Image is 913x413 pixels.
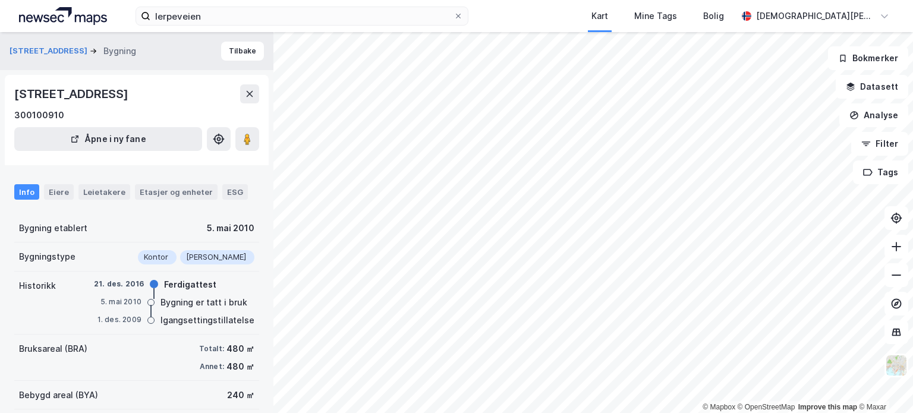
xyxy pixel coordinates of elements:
img: logo.a4113a55bc3d86da70a041830d287a7e.svg [19,7,107,25]
div: Leietakere [78,184,130,200]
button: Åpne i ny fane [14,127,202,151]
div: Info [14,184,39,200]
div: Eiere [44,184,74,200]
div: Bolig [703,9,724,23]
input: Søk på adresse, matrikkel, gårdeiere, leietakere eller personer [150,7,454,25]
button: Filter [851,132,908,156]
div: Mine Tags [634,9,677,23]
div: 5. mai 2010 [207,221,254,235]
div: 480 ㎡ [226,360,254,374]
div: 21. des. 2016 [94,279,144,289]
div: Ferdigattest [164,278,216,292]
div: Bruksareal (BRA) [19,342,87,356]
div: Bygning er tatt i bruk [160,295,247,310]
div: ESG [222,184,248,200]
div: 480 ㎡ [226,342,254,356]
button: [STREET_ADDRESS] [10,45,90,57]
button: Bokmerker [828,46,908,70]
button: Tags [853,160,908,184]
div: Bebygd areal (BYA) [19,388,98,402]
button: Tilbake [221,42,264,61]
iframe: Chat Widget [854,356,913,413]
div: Bygning etablert [19,221,87,235]
div: Totalt: [199,344,224,354]
div: 1. des. 2009 [94,314,141,325]
div: Kart [591,9,608,23]
div: [STREET_ADDRESS] [14,84,131,103]
a: Improve this map [798,403,857,411]
div: Historikk [19,279,56,293]
div: 5. mai 2010 [94,297,141,307]
button: Analyse [839,103,908,127]
a: OpenStreetMap [738,403,795,411]
div: 240 ㎡ [227,388,254,402]
div: Kontrollprogram for chat [854,356,913,413]
div: [DEMOGRAPHIC_DATA][PERSON_NAME] [756,9,875,23]
div: Igangsettingstillatelse [160,313,254,327]
div: Bygningstype [19,250,75,264]
button: Datasett [836,75,908,99]
div: Bygning [103,44,136,58]
a: Mapbox [703,403,735,411]
div: Annet: [200,362,224,371]
div: Etasjer og enheter [140,187,213,197]
div: 300100910 [14,108,64,122]
img: Z [885,354,908,377]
